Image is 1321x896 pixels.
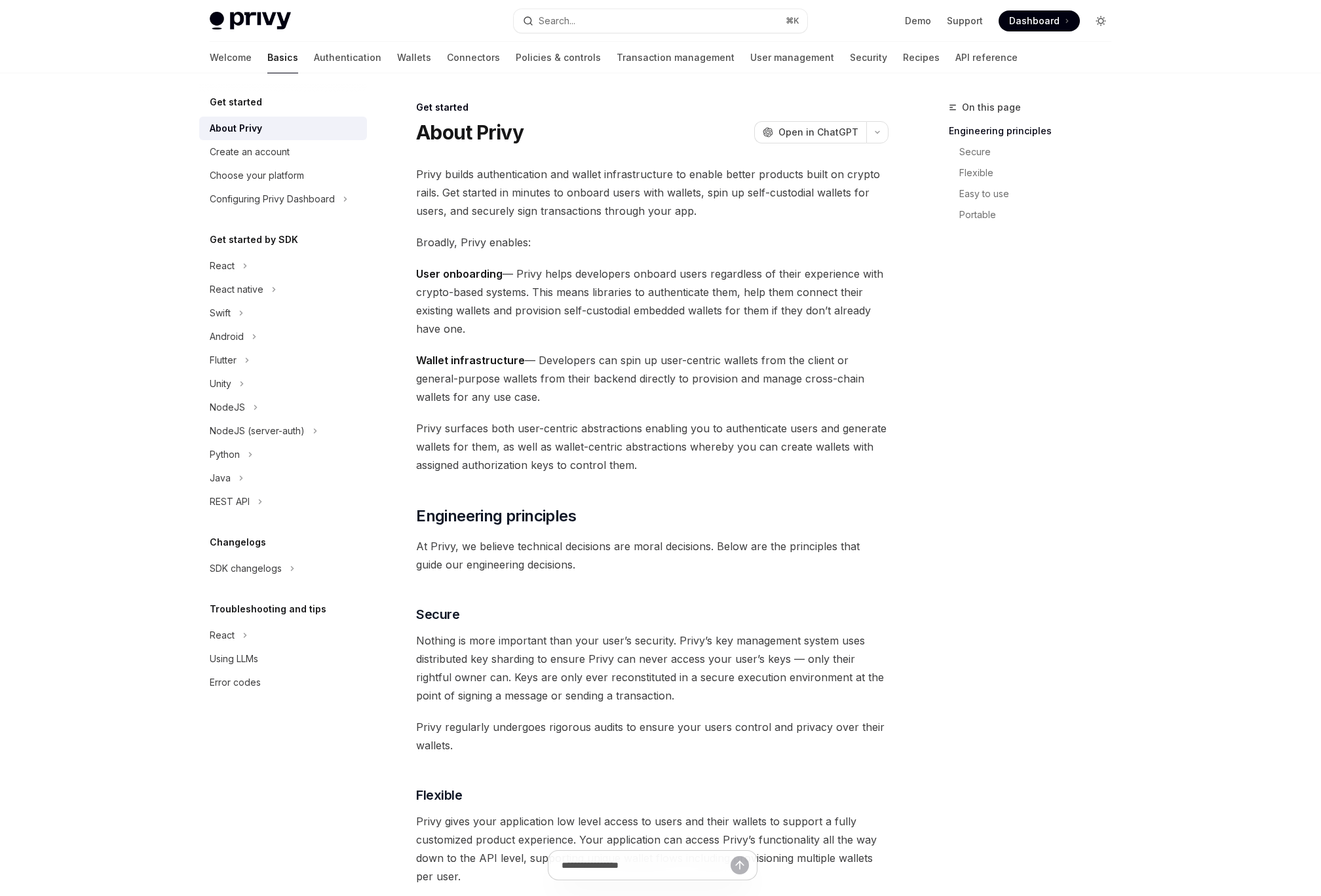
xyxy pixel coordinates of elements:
button: NodeJS (server-auth) [199,419,367,443]
button: React [199,624,367,647]
a: Choose your platform [199,164,367,187]
button: Java [199,466,367,490]
a: Wallets [397,42,431,73]
span: At Privy, we believe technical decisions are moral decisions. Below are the principles that guide... [416,537,889,574]
span: Broadly, Privy enables: [416,233,889,252]
button: Send message [731,856,749,874]
a: Policies & controls [516,42,601,73]
a: Flexible [949,162,1122,183]
img: light logo [210,12,291,30]
div: Create an account [210,144,290,160]
a: Transaction management [617,42,735,73]
a: API reference [955,42,1018,73]
a: Portable [949,204,1122,225]
a: Easy to use [949,183,1122,204]
strong: User onboarding [416,267,503,280]
button: SDK changelogs [199,557,367,580]
div: React [210,627,235,643]
a: About Privy [199,117,367,140]
a: Demo [905,14,931,28]
a: Dashboard [999,10,1080,31]
a: Create an account [199,140,367,164]
span: Privy surfaces both user-centric abstractions enabling you to authenticate users and generate wal... [416,419,889,474]
a: Support [947,14,983,28]
a: User management [750,42,834,73]
h5: Troubleshooting and tips [210,601,326,617]
h5: Get started [210,94,262,110]
a: Connectors [447,42,500,73]
div: Get started [416,101,889,114]
div: Android [210,329,244,345]
button: Unity [199,372,367,396]
span: Nothing is more important than your user’s security. Privy’s key management system uses distribut... [416,631,889,705]
div: Flutter [210,352,237,368]
h5: Changelogs [210,534,266,550]
span: ⌘ K [786,16,799,26]
a: Secure [949,141,1122,162]
div: NodeJS (server-auth) [210,423,305,439]
div: Unity [210,376,231,392]
div: Python [210,447,240,462]
button: Search...⌘K [514,9,807,33]
span: — Privy helps developers onboard users regardless of their experience with crypto-based systems. ... [416,265,889,338]
button: Python [199,443,367,466]
strong: Wallet infrastructure [416,354,525,367]
div: Error codes [210,675,261,690]
input: Ask a question... [562,851,731,880]
div: Using LLMs [210,651,258,667]
a: Error codes [199,671,367,694]
div: Search... [539,13,575,29]
div: Configuring Privy Dashboard [210,191,335,207]
span: Privy gives your application low level access to users and their wallets to support a fully custo... [416,812,889,886]
a: Recipes [903,42,940,73]
div: React [210,258,235,274]
button: React native [199,278,367,301]
button: Flutter [199,348,367,372]
a: Welcome [210,42,252,73]
div: SDK changelogs [210,561,282,576]
button: Toggle dark mode [1090,10,1111,31]
div: About Privy [210,121,262,136]
span: Flexible [416,786,462,804]
span: Privy builds authentication and wallet infrastructure to enable better products built on crypto r... [416,165,889,220]
span: On this page [962,100,1021,115]
div: React native [210,282,263,297]
div: REST API [210,494,250,510]
span: Privy regularly undergoes rigorous audits to ensure your users control and privacy over their wal... [416,718,889,755]
h1: About Privy [416,121,524,144]
div: NodeJS [210,400,245,415]
a: Basics [267,42,298,73]
div: Choose your platform [210,168,304,183]
button: REST API [199,490,367,513]
span: Open in ChatGPT [778,126,858,139]
button: Android [199,325,367,348]
button: Open in ChatGPT [754,121,866,143]
button: Configuring Privy Dashboard [199,187,367,211]
a: Engineering principles [949,121,1122,141]
a: Authentication [314,42,381,73]
div: Swift [210,305,231,321]
a: Security [850,42,887,73]
button: NodeJS [199,396,367,419]
span: Dashboard [1009,14,1060,28]
span: Engineering principles [416,506,576,527]
button: React [199,254,367,278]
a: Using LLMs [199,647,367,671]
span: Secure [416,605,459,624]
div: Java [210,470,231,486]
button: Swift [199,301,367,325]
h5: Get started by SDK [210,232,298,248]
span: — Developers can spin up user-centric wallets from the client or general-purpose wallets from the... [416,351,889,406]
